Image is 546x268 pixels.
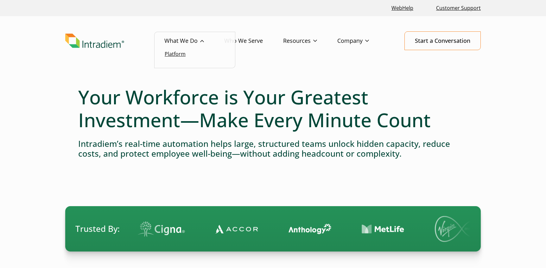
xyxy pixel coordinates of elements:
span: Trusted By: [75,223,120,235]
a: Customer Support [434,1,483,15]
a: Link to homepage of Intradiem [65,34,164,48]
a: Company [337,32,389,50]
img: Virgin Media logo. [434,216,478,242]
a: Link opens in a new window [389,1,416,15]
h1: Your Workforce is Your Greatest Investment—Make Every Minute Count [78,86,468,131]
a: Platform [165,50,186,57]
a: Who We Serve [224,32,283,50]
a: Start a Conversation [404,31,481,50]
img: Contact Center Automation Accor Logo [214,224,257,234]
img: Contact Center Automation MetLife Logo [361,224,403,234]
img: Intradiem [65,34,124,48]
a: What We Do [164,32,224,50]
a: Resources [283,32,337,50]
h4: Intradiem’s real-time automation helps large, structured teams unlock hidden capacity, reduce cos... [78,139,468,159]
